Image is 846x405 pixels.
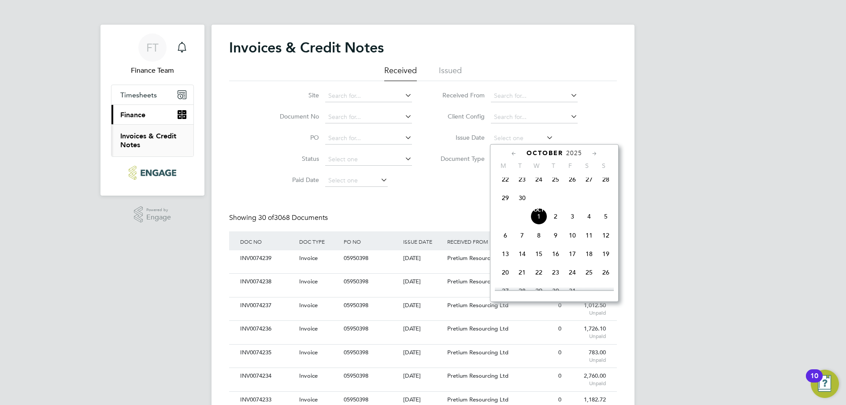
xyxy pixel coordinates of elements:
span: S [595,162,612,170]
span: 05950398 [344,278,368,285]
div: 783.00 [564,345,608,368]
nav: Main navigation [100,25,204,196]
span: 0 [558,396,561,403]
div: [DATE] [401,345,445,361]
a: Powered byEngage [134,206,171,223]
div: INV0074234 [238,368,297,384]
div: 10 [810,376,818,387]
div: [DATE] [401,250,445,267]
button: Open Resource Center, 10 new notifications [811,370,839,398]
span: Pretium Resourcing Ltd [447,349,508,356]
span: 23 [514,171,531,188]
span: 8 [531,227,547,244]
input: Search for... [325,111,412,123]
label: Client Config [434,112,485,120]
div: [DATE] [401,297,445,314]
span: 05950398 [344,349,368,356]
span: Unpaid [566,357,606,364]
span: F [562,162,579,170]
span: 23 [547,264,564,281]
span: 26 [597,264,614,281]
div: INV0074238 [238,274,297,290]
span: 05950398 [344,325,368,332]
span: Invoice [299,254,318,262]
h2: Invoices & Credit Notes [229,39,384,56]
label: Paid Date [268,176,319,184]
div: ISSUE DATE [401,231,445,252]
span: Pretium Resourcing Ltd [447,325,508,332]
span: 1 [531,208,547,225]
span: 14 [514,245,531,262]
span: 19 [597,245,614,262]
span: Pretium Resourcing Ltd [447,278,508,285]
span: 30 of [258,213,274,222]
span: Pretium Resourcing Ltd [447,396,508,403]
span: Invoice [299,325,318,332]
div: DOC NO [238,231,297,252]
span: 05950398 [344,254,368,262]
span: S [579,162,595,170]
span: 2025 [566,149,582,157]
span: 22 [497,171,514,188]
li: Received [384,65,417,81]
span: Invoice [299,396,318,403]
span: Timesheets [120,91,157,99]
span: 05950398 [344,396,368,403]
input: Select one [325,153,412,166]
span: 2 [547,208,564,225]
span: 24 [564,264,581,281]
span: 29 [497,189,514,206]
span: 4 [581,208,597,225]
span: Unpaid [566,333,606,340]
span: 12 [597,227,614,244]
span: 30 [514,189,531,206]
label: Issue Date [434,134,485,141]
span: Invoice [299,278,318,285]
input: Search for... [325,90,412,102]
span: 15 [531,245,547,262]
span: 3068 Documents [258,213,328,222]
div: INV0074236 [238,321,297,337]
div: Finance [111,124,193,156]
span: 7 [514,227,531,244]
span: 26 [564,171,581,188]
span: Finance [120,111,145,119]
li: Issued [439,65,462,81]
label: Status [268,155,319,163]
label: Document No [268,112,319,120]
span: Invoice [299,349,318,356]
span: T [512,162,528,170]
span: Invoice [299,301,318,309]
label: Document Type [434,155,485,163]
span: Oct [531,208,547,212]
span: 24 [531,171,547,188]
div: INV0074235 [238,345,297,361]
span: FT [146,42,159,53]
span: T [545,162,562,170]
div: PO NO [341,231,401,252]
span: 5 [597,208,614,225]
span: Pretium Resourcing Ltd [447,301,508,309]
span: 30 [547,282,564,299]
span: 25 [547,171,564,188]
span: 0 [558,301,561,309]
label: PO [268,134,319,141]
span: Pretium Resourcing Ltd [447,254,508,262]
span: 9 [547,227,564,244]
span: 6 [497,227,514,244]
div: 1,726.10 [564,321,608,344]
button: Finance [111,105,193,124]
span: M [495,162,512,170]
span: Powered by [146,206,171,214]
input: Search for... [491,90,578,102]
input: Search for... [491,111,578,123]
span: 05950398 [344,301,368,309]
span: 0 [558,372,561,379]
span: Engage [146,214,171,221]
div: Showing [229,213,330,223]
span: 18 [581,245,597,262]
span: 22 [531,264,547,281]
span: 13 [497,245,514,262]
a: Invoices & Credit Notes [120,132,176,149]
span: 0 [558,349,561,356]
